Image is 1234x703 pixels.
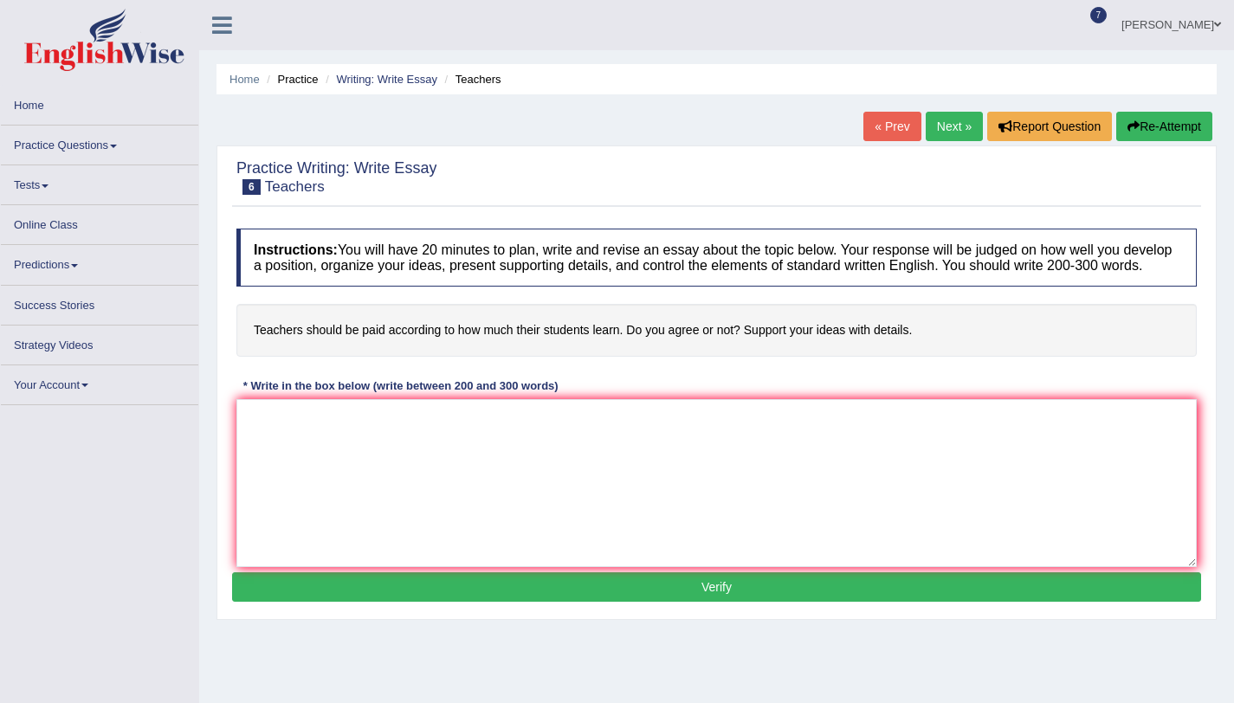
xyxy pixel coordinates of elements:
button: Re-Attempt [1116,112,1212,141]
h4: Teachers should be paid according to how much their students learn. Do you agree or not? Support ... [236,304,1197,357]
button: Report Question [987,112,1112,141]
small: Teachers [265,178,325,195]
a: Strategy Videos [1,326,198,359]
button: Verify [232,572,1201,602]
b: Instructions: [254,242,338,257]
li: Teachers [441,71,501,87]
a: Predictions [1,245,198,279]
a: « Prev [863,112,921,141]
a: Next » [926,112,983,141]
a: Your Account [1,365,198,399]
a: Home [1,86,198,119]
span: 7 [1090,7,1108,23]
h4: You will have 20 minutes to plan, write and revise an essay about the topic below. Your response ... [236,229,1197,287]
div: * Write in the box below (write between 200 and 300 words) [236,378,565,395]
a: Home [229,73,260,86]
a: Practice Questions [1,126,198,159]
a: Tests [1,165,198,199]
span: 6 [242,179,261,195]
a: Online Class [1,205,198,239]
h2: Practice Writing: Write Essay [236,160,436,195]
a: Success Stories [1,286,198,319]
li: Practice [262,71,318,87]
a: Writing: Write Essay [336,73,437,86]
